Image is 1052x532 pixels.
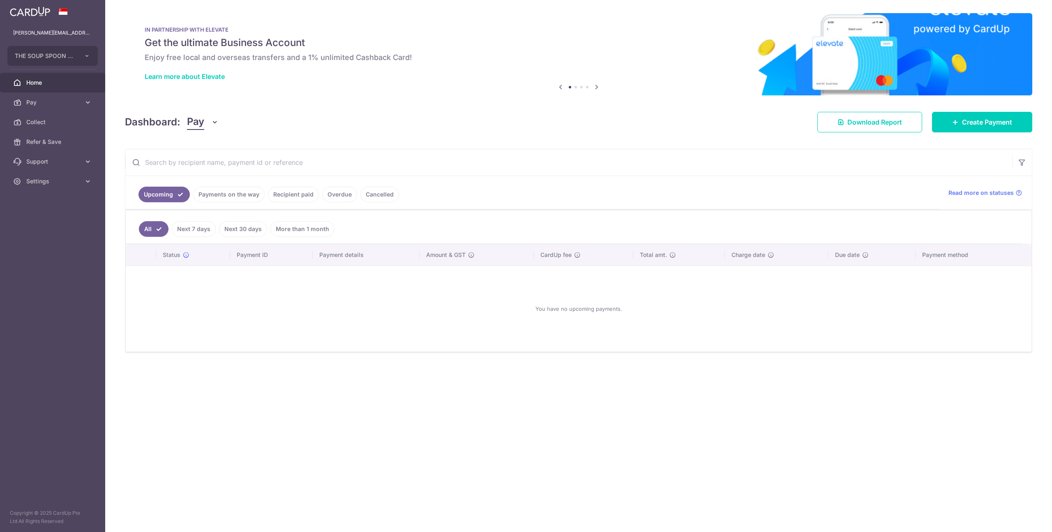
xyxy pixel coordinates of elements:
span: Charge date [731,251,765,259]
span: THE SOUP SPOON PTE LTD [15,52,76,60]
span: Total amt. [640,251,667,259]
a: Overdue [322,187,357,202]
span: Amount & GST [426,251,466,259]
span: Download Report [847,117,902,127]
img: Renovation banner [125,13,1032,95]
span: Status [163,251,180,259]
a: Cancelled [360,187,399,202]
a: Create Payment [932,112,1032,132]
a: Upcoming [138,187,190,202]
span: Home [26,79,81,87]
h4: Dashboard: [125,115,180,130]
a: Recipient paid [268,187,319,202]
th: Payment details [313,244,420,266]
a: Learn more about Elevate [145,72,225,81]
span: Create Payment [962,117,1012,127]
img: CardUp [10,7,50,16]
a: Download Report [817,112,922,132]
a: Payments on the way [193,187,265,202]
button: Pay [187,114,219,130]
p: IN PARTNERSHIP WITH ELEVATE [145,26,1013,33]
p: [PERSON_NAME][EMAIL_ADDRESS][PERSON_NAME][DOMAIN_NAME] [13,29,92,37]
h5: Get the ultimate Business Account [145,36,1013,49]
span: Pay [26,98,81,106]
a: Next 30 days [219,221,267,237]
a: More than 1 month [270,221,335,237]
button: THE SOUP SPOON PTE LTD [7,46,98,66]
a: Next 7 days [172,221,216,237]
th: Payment ID [230,244,313,266]
span: Pay [187,114,204,130]
span: Read more on statuses [948,189,1014,197]
span: Collect [26,118,81,126]
a: Read more on statuses [948,189,1022,197]
span: Refer & Save [26,138,81,146]
span: Due date [835,251,860,259]
div: You have no upcoming payments. [136,273,1022,345]
th: Payment method [916,244,1031,266]
span: CardUp fee [540,251,572,259]
a: All [139,221,168,237]
span: Support [26,157,81,166]
h6: Enjoy free local and overseas transfers and a 1% unlimited Cashback Card! [145,53,1013,62]
span: Settings [26,177,81,185]
input: Search by recipient name, payment id or reference [125,149,1012,176]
